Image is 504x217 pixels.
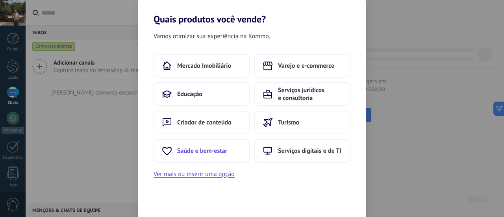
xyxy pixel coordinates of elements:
[154,82,250,106] button: Educação
[254,54,350,78] button: Varejo e e-commerce
[154,54,250,78] button: Mercado Imobiliário
[154,111,250,134] button: Criador de conteúdo
[254,82,350,106] button: Serviços jurídicos e consultoria
[254,111,350,134] button: Turismo
[278,62,334,70] span: Varejo e e-commerce
[154,169,235,179] button: Ver mais ou inserir uma opção
[177,90,202,98] span: Educação
[177,119,232,126] span: Criador de conteúdo
[278,86,342,102] span: Serviços jurídicos e consultoria
[177,147,227,155] span: Saúde e bem-estar
[278,147,341,155] span: Serviços digitais e de TI
[278,119,299,126] span: Turismo
[154,139,250,163] button: Saúde e bem-estar
[154,31,270,41] span: Vamos otimizar sua experiência na Kommo.
[177,62,231,70] span: Mercado Imobiliário
[254,139,350,163] button: Serviços digitais e de TI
